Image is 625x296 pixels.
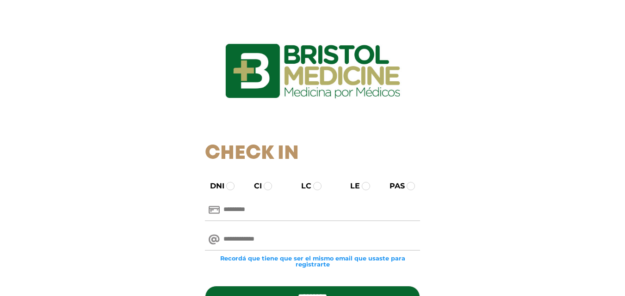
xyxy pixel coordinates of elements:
img: logo_ingresarbristol.jpg [188,11,438,131]
label: DNI [202,181,224,192]
label: LC [293,181,311,192]
label: CI [246,181,262,192]
small: Recordá que tiene que ser el mismo email que usaste para registrarte [205,255,420,267]
h1: Check In [205,142,420,165]
label: LE [342,181,360,192]
label: PAS [381,181,405,192]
